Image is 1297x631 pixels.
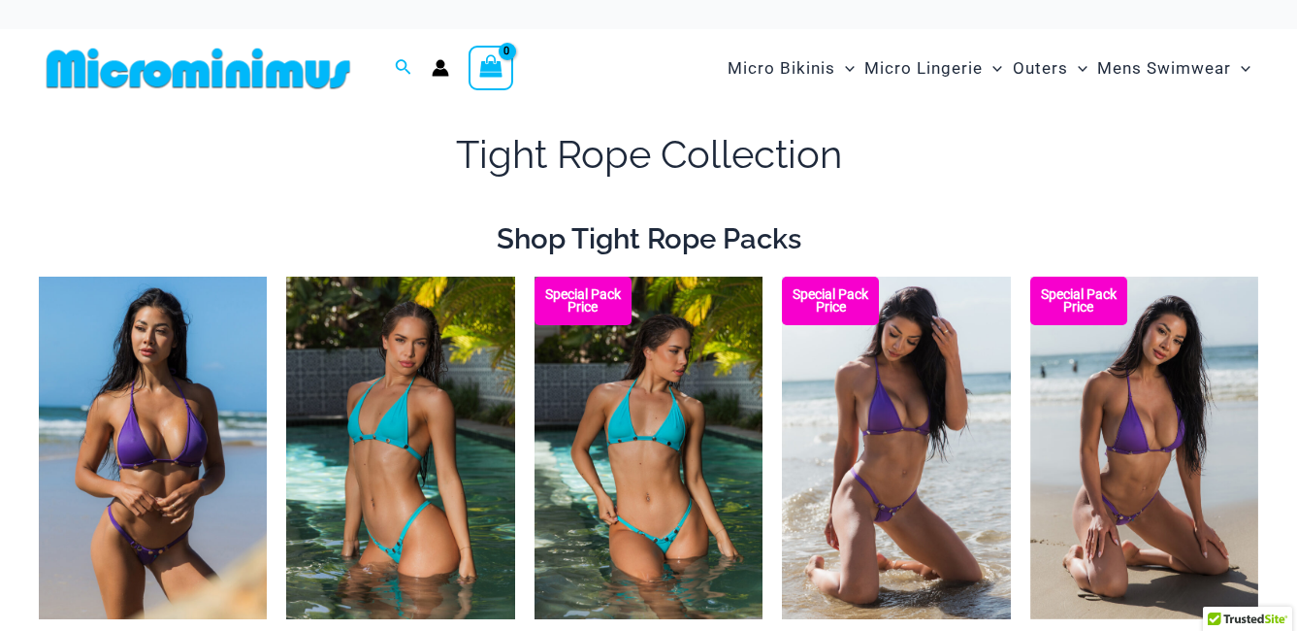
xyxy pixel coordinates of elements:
[1030,277,1258,619] img: Tight Rope Grape 319 Tri Top 4212 Micro Bottom 01
[1030,288,1127,314] b: Special Pack Price
[864,44,983,93] span: Micro Lingerie
[535,288,632,314] b: Special Pack Price
[39,127,1258,182] h1: Tight Rope Collection
[39,277,267,619] img: Tight Rope Grape 319 Tri Top 4212 Micro Bottom 05
[39,47,358,90] img: MM SHOP LOGO FLAT
[782,288,879,314] b: Special Pack Price
[1092,39,1255,98] a: Mens SwimwearMenu ToggleMenu Toggle
[1231,44,1250,93] span: Menu Toggle
[1097,44,1231,93] span: Mens Swimwear
[1030,277,1258,619] a: Tight Rope Grape 319 Tri Top 4212 Micro Bottom 01 Tight Rope Turquoise 319 Tri Top 4228 Thong Bot...
[39,220,1258,257] h2: Shop Tight Rope Packs
[728,44,835,93] span: Micro Bikinis
[39,277,267,619] a: Tight Rope Grape 319 Tri Top 4212 Micro Bottom 05Tight Rope Grape 319 Tri Top 4212 Micro Bottom 0...
[983,44,1002,93] span: Menu Toggle
[720,36,1258,101] nav: Site Navigation
[286,277,514,619] img: Tight Rope Turquoise 319 Tri Top 4228 Thong Bottom 03
[432,59,449,77] a: Account icon link
[535,277,762,619] a: Tight Rope Turquoise 319 Tri Top 4228 Thong Bottom 02 Tight Rope Turquoise 319 Tri Top 4228 Thong...
[535,277,762,619] img: Tight Rope Turquoise 319 Tri Top 4228 Thong Bottom 02
[835,44,855,93] span: Menu Toggle
[859,39,1007,98] a: Micro LingerieMenu ToggleMenu Toggle
[1068,44,1087,93] span: Menu Toggle
[782,277,1010,619] img: Tight Rope Grape 319 Tri Top 4212 Micro Bottom 02
[286,277,514,619] a: Tight Rope Turquoise 319 Tri Top 4228 Thong Bottom 03Tight Rope Turquoise 319 Tri Top 4228 Thong ...
[395,56,412,81] a: Search icon link
[782,277,1010,619] a: Tight Rope Grape 319 Tri Top 4212 Micro Bottom 02 Tight Rope Grape 319 Tri Top 4212 Micro Bottom ...
[723,39,859,98] a: Micro BikinisMenu ToggleMenu Toggle
[469,46,513,90] a: View Shopping Cart, empty
[1013,44,1068,93] span: Outers
[1008,39,1092,98] a: OutersMenu ToggleMenu Toggle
